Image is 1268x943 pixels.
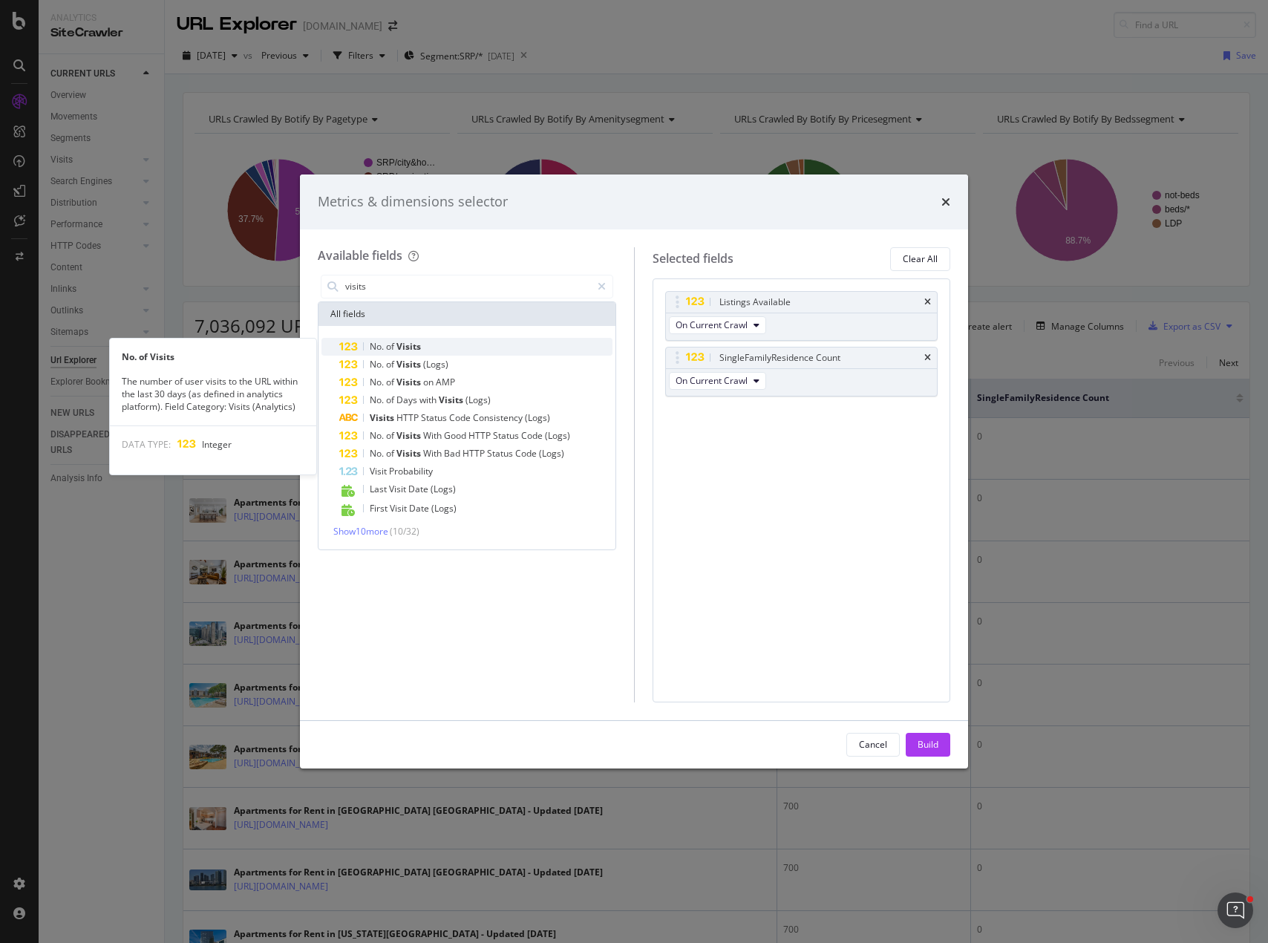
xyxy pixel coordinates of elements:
span: With [423,429,444,442]
button: Clear All [890,247,950,271]
div: SingleFamilyResidence Count [719,350,840,365]
span: Status [487,447,515,460]
div: Build [918,738,938,751]
span: First [370,502,390,515]
span: No. [370,358,386,371]
div: Selected fields [653,250,733,267]
span: (Logs) [525,411,550,424]
div: times [924,353,931,362]
span: Visits [439,394,465,406]
span: (Logs) [431,483,456,495]
span: of [386,429,396,442]
span: (Logs) [545,429,570,442]
div: modal [300,174,968,769]
div: Available fields [318,247,402,264]
div: times [941,192,950,212]
div: Listings AvailabletimesOn Current Crawl [665,291,938,341]
span: HTTP [468,429,493,442]
div: Metrics & dimensions selector [318,192,508,212]
span: Visits [396,447,423,460]
span: of [386,358,396,371]
div: All fields [318,302,615,326]
button: On Current Crawl [669,372,766,390]
span: HTTP [396,411,421,424]
span: Consistency [473,411,525,424]
span: (Logs) [465,394,491,406]
span: Show 10 more [333,525,388,538]
span: of [386,447,396,460]
div: Clear All [903,252,938,265]
span: Visits [396,340,421,353]
div: times [924,298,931,307]
span: Visit [389,483,408,495]
span: No. [370,429,386,442]
span: HTTP [463,447,487,460]
div: The number of user visits to the URL within the last 30 days (as defined in analytics platform). ... [110,375,316,413]
span: No. [370,340,386,353]
span: No. [370,394,386,406]
span: No. [370,376,386,388]
span: Date [408,483,431,495]
span: Bad [444,447,463,460]
span: Last [370,483,389,495]
span: Visits [396,358,423,371]
button: Cancel [846,733,900,757]
span: Visits [396,376,423,388]
span: of [386,394,396,406]
span: Date [409,502,431,515]
span: Code [515,447,539,460]
span: ( 10 / 32 ) [390,525,419,538]
span: With [423,447,444,460]
span: Code [449,411,473,424]
span: Days [396,394,419,406]
span: Visit [370,465,389,477]
div: Listings Available [719,295,791,310]
span: (Logs) [539,447,564,460]
span: On Current Crawl [676,319,748,331]
span: No. [370,447,386,460]
iframe: Intercom live chat [1218,893,1253,928]
div: No. of Visits [110,350,316,363]
span: of [386,376,396,388]
span: of [386,340,396,353]
span: Status [493,429,521,442]
span: Probability [389,465,433,477]
div: SingleFamilyResidence CounttimesOn Current Crawl [665,347,938,397]
span: Good [444,429,468,442]
span: Code [521,429,545,442]
span: (Logs) [423,358,448,371]
span: AMP [436,376,455,388]
input: Search by field name [344,275,591,298]
span: on [423,376,436,388]
span: (Logs) [431,502,457,515]
span: Visit [390,502,409,515]
span: Visits [370,411,396,424]
span: On Current Crawl [676,374,748,387]
span: Status [421,411,449,424]
span: with [419,394,439,406]
button: On Current Crawl [669,316,766,334]
span: Visits [396,429,423,442]
button: Build [906,733,950,757]
div: Cancel [859,738,887,751]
